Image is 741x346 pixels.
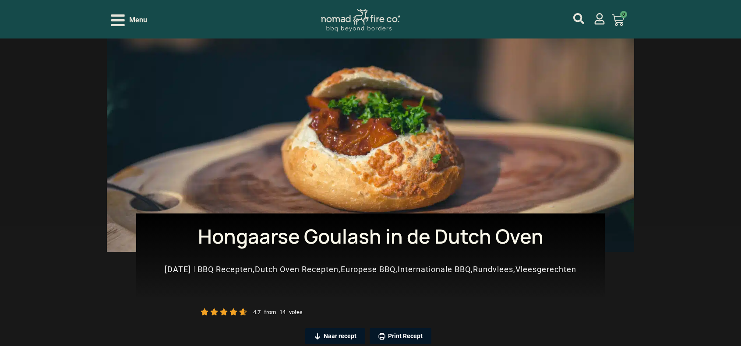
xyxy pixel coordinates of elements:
span: 0 [620,11,627,18]
img: Nomad Logo [321,9,400,32]
a: 0 [601,9,635,31]
h1: Hongaarse Goulash in de Dutch Oven [149,227,592,246]
div: Open/Close Menu [111,13,147,28]
small: 4.7 [253,309,261,315]
a: Europese BBQ [341,265,395,274]
span: Menu [129,15,147,25]
a: Print Recept [370,328,431,344]
a: BBQ Recepten [198,265,253,274]
span: , , , , , [198,265,576,274]
time: [DATE] [165,265,191,274]
a: Rundvlees [473,265,513,274]
a: Vleesgerechten [515,265,576,274]
a: mijn account [573,13,584,24]
a: [DATE] [165,264,191,275]
a: Internationale BBQ [398,265,471,274]
small: from [264,309,276,315]
img: Goulash BBQ recept [107,11,634,252]
small: votes [289,309,303,315]
a: mijn account [594,13,605,24]
a: Dutch Oven Recepten [255,265,339,274]
small: 14 [279,309,286,315]
a: Naar recept [305,328,365,344]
